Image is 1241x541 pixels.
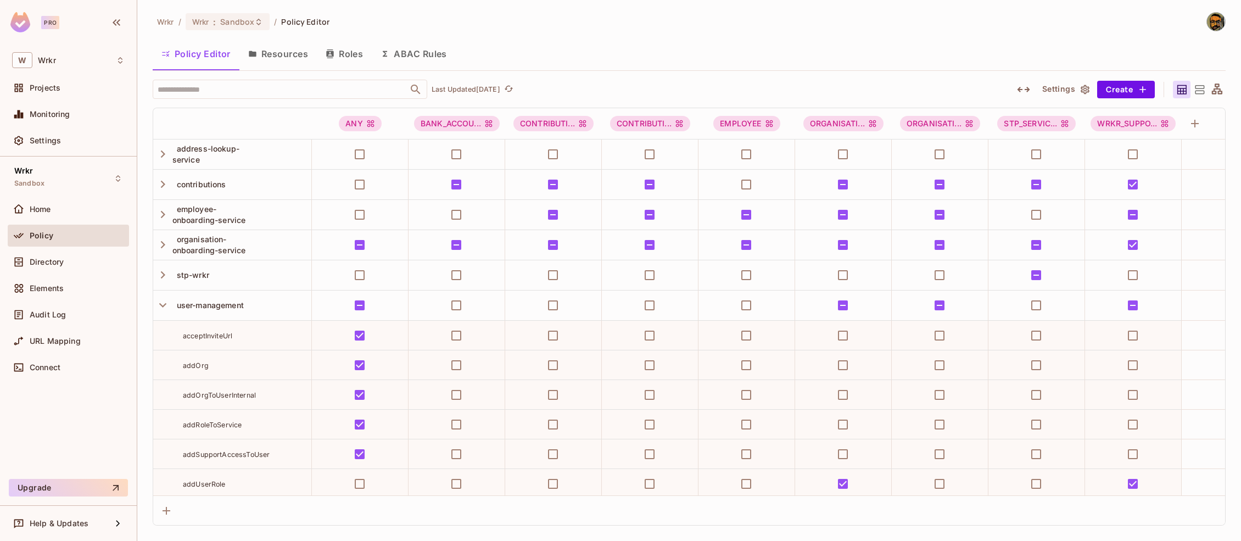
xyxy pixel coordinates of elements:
span: organisation-onboarding-service [172,235,246,255]
span: BANK_ACCOUNT_AUTHORITY [414,116,500,131]
li: / [274,16,277,27]
span: Wrkr [14,166,33,175]
span: contributions [172,180,226,189]
button: Policy Editor [153,40,239,68]
button: Settings [1038,81,1093,98]
span: CONTRIBUTION_USER [610,116,690,131]
img: Ashwath Paratal [1207,13,1225,31]
span: : [213,18,216,26]
span: Help & Updates [30,519,88,528]
div: STP_SERVIC... [997,116,1076,131]
button: Resources [239,40,317,68]
span: addOrg [183,361,209,370]
span: addRoleToService [183,421,242,429]
div: WRKR_SUPPO... [1091,116,1176,131]
span: the active workspace [157,16,174,27]
span: user-management [172,300,244,310]
div: ANY [339,116,381,131]
span: Workspace: Wrkr [38,56,56,65]
button: ABAC Rules [372,40,456,68]
div: BANK_ACCOU... [414,116,500,131]
button: Open [408,82,423,97]
span: URL Mapping [30,337,81,345]
img: SReyMgAAAABJRU5ErkJggg== [10,12,30,32]
span: addUserRole [183,480,226,488]
button: Upgrade [9,479,128,497]
span: employee-onboarding-service [172,204,246,225]
div: Pro [41,16,59,29]
span: Audit Log [30,310,66,319]
li: / [178,16,181,27]
span: Home [30,205,51,214]
span: Wrkr [192,16,209,27]
span: refresh [504,84,513,95]
p: Last Updated [DATE] [432,85,500,94]
span: Elements [30,284,64,293]
div: ORGANISATI... [900,116,980,131]
span: W [12,52,32,68]
span: stp-wrkr [172,270,209,280]
div: EMPLOYEE [713,116,780,131]
span: Monitoring [30,110,70,119]
div: CONTRIBUTI... [513,116,594,131]
button: Roles [317,40,372,68]
span: Policy Editor [281,16,329,27]
span: Connect [30,363,60,372]
span: Settings [30,136,61,145]
span: addOrgToUserInternal [183,391,256,399]
span: Directory [30,258,64,266]
button: refresh [502,83,516,96]
span: CONTRIBUTION_AUTHORISER [513,116,594,131]
span: ORGANISATION_ADMINISTRATOR [803,116,884,131]
span: address-lookup-service [172,144,239,164]
span: ORGANISATION_READ_ONLY [900,116,980,131]
span: WRKR_SUPPORT [1091,116,1176,131]
div: CONTRIBUTI... [610,116,690,131]
span: addSupportAccessToUser [183,450,270,459]
span: acceptInviteUrl [183,332,232,340]
span: Policy [30,231,53,240]
button: Create [1097,81,1155,98]
span: Sandbox [220,16,254,27]
div: ORGANISATI... [803,116,884,131]
span: Sandbox [14,179,44,188]
span: STP_SERVICE_ADMINISTRATOR [997,116,1076,131]
span: Projects [30,83,60,92]
span: Click to refresh data [500,83,516,96]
